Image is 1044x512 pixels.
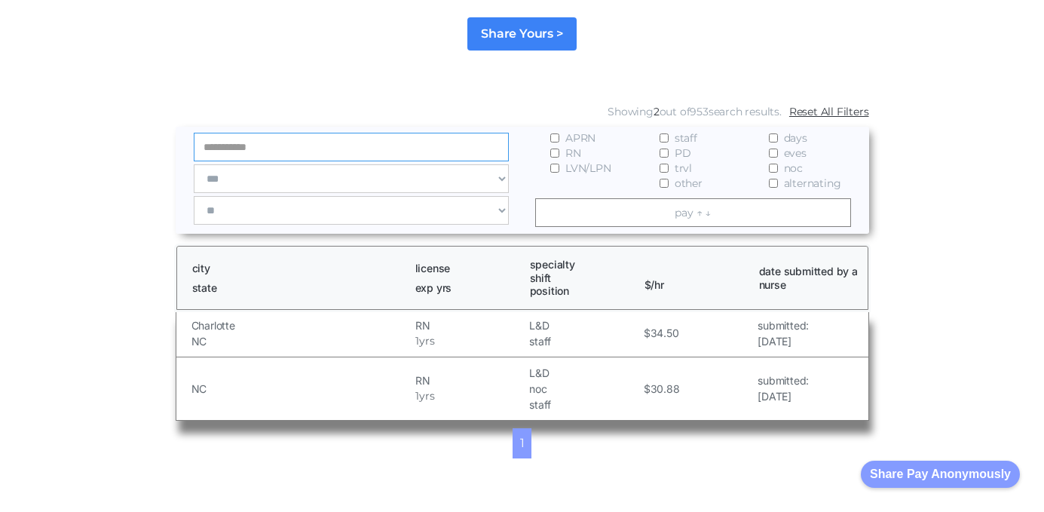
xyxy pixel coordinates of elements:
[529,397,639,412] h5: staff
[660,164,669,173] input: trvl
[758,317,809,333] h5: submitted:
[861,461,1020,488] button: Share Pay Anonymously
[644,381,651,397] h5: $
[784,176,841,191] span: alternating
[419,333,434,349] h5: yrs
[644,325,651,341] h5: $
[530,271,631,285] h1: shift
[565,161,611,176] span: LVN/LPN
[651,381,680,397] h5: 30.88
[550,149,559,158] input: RN
[758,373,809,388] h5: submitted:
[530,284,631,298] h1: position
[192,262,402,275] h1: city
[675,146,691,161] span: PD
[191,317,412,333] h5: Charlotte
[654,105,660,118] span: 2
[608,104,782,119] div: Showing out of search results.
[758,388,809,404] h5: [DATE]
[415,388,419,404] h5: 1
[651,325,679,341] h5: 34.50
[535,198,851,227] a: pay ↑ ↓
[759,265,860,291] h1: date submitted by a nurse
[467,17,576,51] a: Share Yours >
[415,281,516,295] h1: exp yrs
[550,164,559,173] input: LVN/LPN
[784,161,803,176] span: noc
[191,333,412,349] h5: NC
[644,265,745,291] h1: $/hr
[769,164,778,173] input: noc
[176,428,869,458] div: List
[660,179,669,188] input: other
[675,176,703,191] span: other
[675,130,697,146] span: staff
[529,381,639,397] h5: noc
[784,146,807,161] span: eves
[415,333,419,349] h5: 1
[690,105,708,118] span: 953
[789,104,869,119] a: Reset All Filters
[758,317,809,349] a: submitted:[DATE]
[415,317,525,333] h5: RN
[769,133,778,143] input: days
[191,381,412,397] h5: NC
[529,365,639,381] h5: L&D
[675,161,692,176] span: trvl
[660,149,669,158] input: PD
[415,373,525,388] h5: RN
[419,388,434,404] h5: yrs
[769,149,778,158] input: eves
[192,281,402,295] h1: state
[513,428,532,458] a: 1
[784,130,807,146] span: days
[565,146,581,161] span: RN
[415,262,516,275] h1: license
[530,258,631,271] h1: specialty
[565,130,595,146] span: APRN
[529,333,639,349] h5: staff
[529,317,639,333] h5: L&D
[769,179,778,188] input: alternating
[758,333,809,349] h5: [DATE]
[550,133,559,143] input: APRN
[176,100,869,234] form: Email Form
[758,373,809,404] a: submitted:[DATE]
[660,133,669,143] input: staff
